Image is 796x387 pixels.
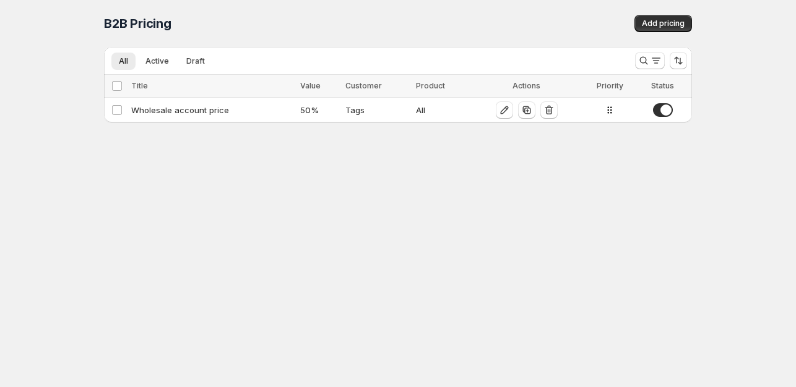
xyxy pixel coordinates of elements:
span: Product [416,81,445,90]
div: Tags [345,104,409,116]
span: Add pricing [642,19,685,28]
span: B2B Pricing [104,16,171,31]
span: Active [145,56,169,66]
span: All [119,56,128,66]
div: Wholesale account price [131,104,293,116]
button: Add pricing [634,15,692,32]
span: Status [651,81,674,90]
div: All [416,104,467,116]
button: Search and filter results [635,52,665,69]
span: Value [300,81,321,90]
span: Title [131,81,148,90]
button: Sort the results [670,52,687,69]
span: Customer [345,81,382,90]
span: Actions [513,81,540,90]
span: Draft [186,56,205,66]
span: Priority [597,81,623,90]
div: 50 % [300,104,337,116]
